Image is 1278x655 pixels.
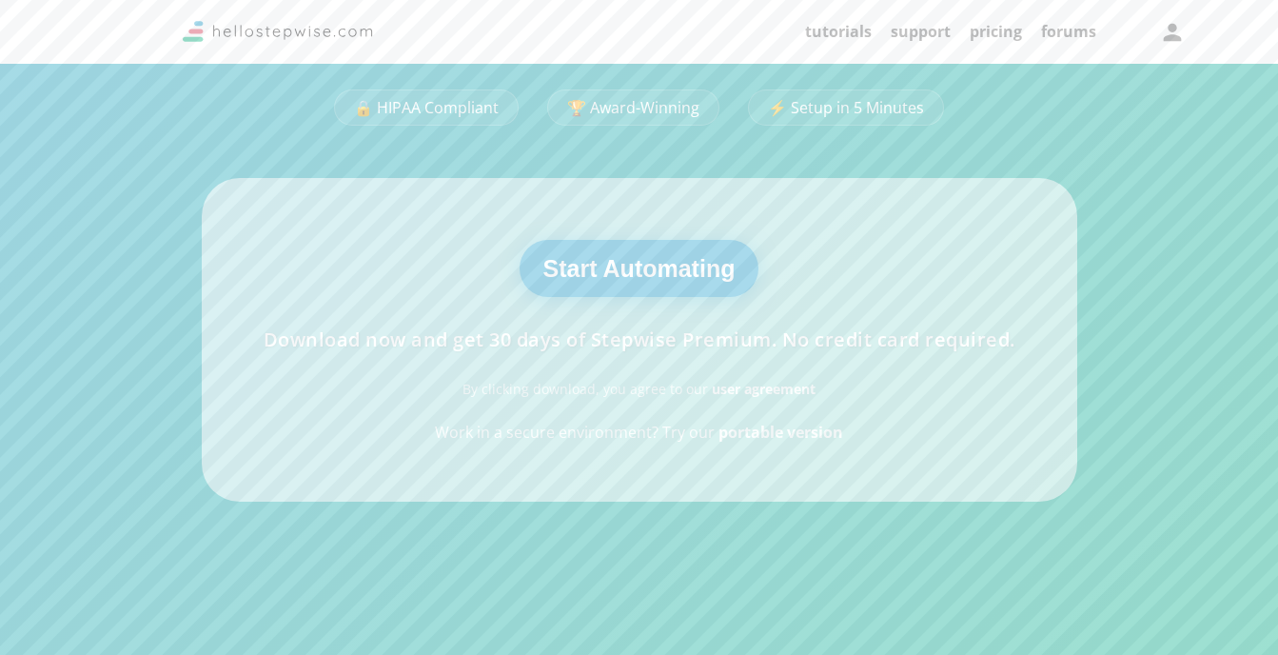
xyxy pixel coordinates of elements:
a: pricing [970,21,1022,42]
div: By clicking download, you agree to our [462,383,816,396]
a: tutorials [805,21,872,42]
div: Work in a secure environment? Try our [435,425,843,440]
a: support [891,21,951,42]
a: 🏆 Award-Winning [547,89,719,126]
button: Start Automating [520,240,759,297]
div: Download now and get 30 days of Stepwise Premium. No credit card required. [264,330,1015,349]
a: forums [1041,21,1096,42]
a: user agreement [712,380,816,398]
a: portable version [718,422,843,443]
a: Stepwise [183,26,373,47]
img: Logo [183,21,373,42]
a: 🔒 HIPAA Compliant [334,89,519,126]
a: ⚡ Setup in 5 Minutes [748,89,944,126]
